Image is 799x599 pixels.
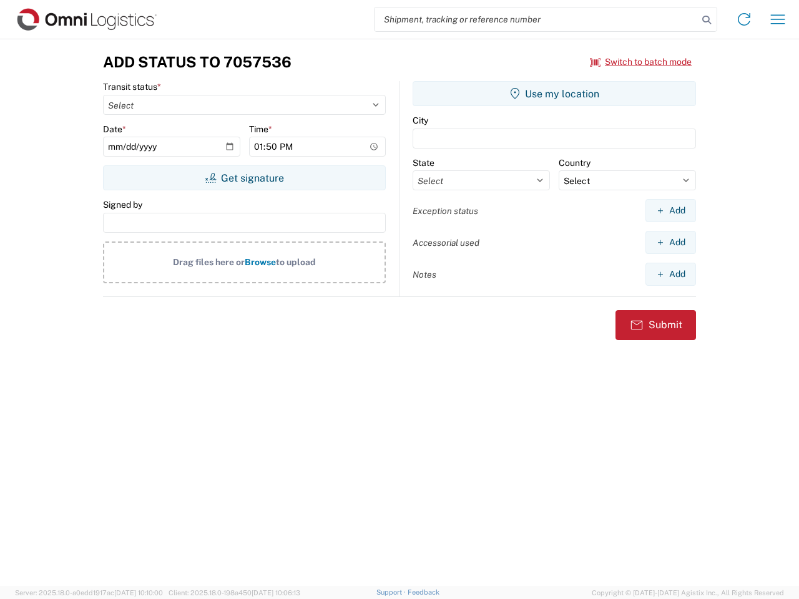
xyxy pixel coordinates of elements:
[15,589,163,597] span: Server: 2025.18.0-a0edd1917ac
[413,115,428,126] label: City
[645,263,696,286] button: Add
[559,157,591,168] label: Country
[249,124,272,135] label: Time
[376,588,408,596] a: Support
[245,257,276,267] span: Browse
[114,589,163,597] span: [DATE] 10:10:00
[169,589,300,597] span: Client: 2025.18.0-198a450
[413,205,478,217] label: Exception status
[276,257,316,267] span: to upload
[590,52,692,72] button: Switch to batch mode
[615,310,696,340] button: Submit
[413,237,479,248] label: Accessorial used
[375,7,698,31] input: Shipment, tracking or reference number
[252,589,300,597] span: [DATE] 10:06:13
[413,157,434,168] label: State
[645,231,696,254] button: Add
[413,269,436,280] label: Notes
[408,588,439,596] a: Feedback
[645,199,696,222] button: Add
[103,53,292,71] h3: Add Status to 7057536
[103,124,126,135] label: Date
[103,199,142,210] label: Signed by
[103,81,161,92] label: Transit status
[173,257,245,267] span: Drag files here or
[103,165,386,190] button: Get signature
[592,587,784,598] span: Copyright © [DATE]-[DATE] Agistix Inc., All Rights Reserved
[413,81,696,106] button: Use my location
